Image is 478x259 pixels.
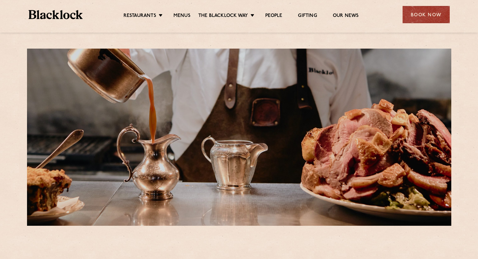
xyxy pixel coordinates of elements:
[173,13,190,20] a: Menus
[403,6,450,23] div: Book Now
[198,13,248,20] a: The Blacklock Way
[124,13,156,20] a: Restaurants
[265,13,282,20] a: People
[29,10,83,19] img: BL_Textured_Logo-footer-cropped.svg
[333,13,359,20] a: Our News
[298,13,317,20] a: Gifting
